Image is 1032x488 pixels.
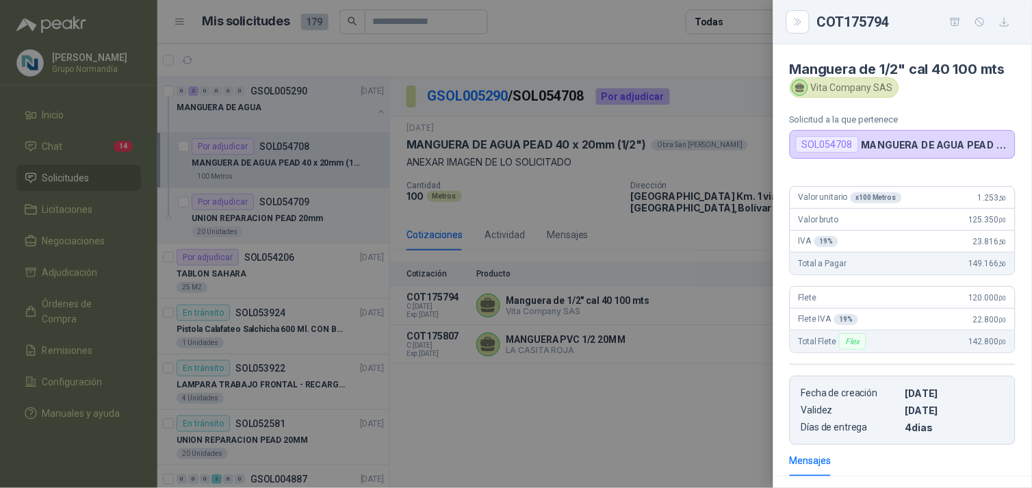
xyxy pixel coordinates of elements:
[801,387,900,399] p: Fecha de creación
[905,387,1004,399] p: [DATE]
[814,236,839,247] div: 19 %
[968,215,1007,224] span: 125.350
[998,216,1007,224] span: ,00
[998,238,1007,246] span: ,50
[973,315,1007,324] span: 22.800
[799,259,847,268] span: Total a Pagar
[790,114,1016,125] p: Solicitud a la que pertenece
[796,136,859,153] div: SOL054708
[799,236,838,247] span: IVA
[799,333,869,350] span: Total Flete
[998,294,1007,302] span: ,00
[968,293,1007,303] span: 120.000
[834,314,859,325] div: 19 %
[978,193,1007,203] span: 1.253
[790,14,806,30] button: Close
[801,422,900,433] p: Días de entrega
[801,404,900,416] p: Validez
[799,215,838,224] span: Valor bruto
[799,293,816,303] span: Flete
[968,337,1007,346] span: 142.800
[790,61,1016,77] h4: Manguera de 1/2" cal 40 100 mts
[862,139,1009,151] p: MANGUERA DE AGUA PEAD 40 x 20mm (1/2")
[790,453,831,468] div: Mensajes
[839,333,866,350] div: Flex
[790,77,899,98] div: Vita Company SAS
[998,194,1007,202] span: ,50
[851,192,902,203] div: x 100 Metros
[998,316,1007,324] span: ,00
[968,259,1007,268] span: 149.166
[998,260,1007,268] span: ,50
[817,11,1016,33] div: COT175794
[973,237,1007,246] span: 23.816
[799,192,902,203] span: Valor unitario
[998,338,1007,346] span: ,00
[905,404,1004,416] p: [DATE]
[905,422,1004,433] p: 4 dias
[799,314,858,325] span: Flete IVA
